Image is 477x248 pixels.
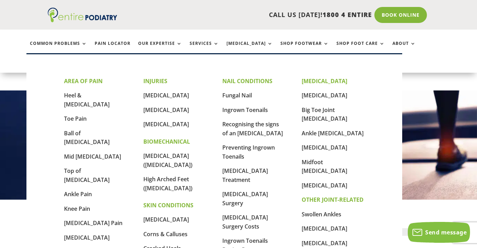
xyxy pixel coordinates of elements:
a: Recognising the signs of an [MEDICAL_DATA] [222,120,283,137]
strong: AREA OF PAIN [64,77,103,85]
span: 1800 4 ENTIRE [323,10,372,19]
a: Big Toe Joint [MEDICAL_DATA] [302,106,347,123]
a: [MEDICAL_DATA] [226,41,273,56]
a: Shop Foot Care [336,41,385,56]
a: [MEDICAL_DATA] ([MEDICAL_DATA]) [143,152,192,169]
a: [MEDICAL_DATA] [302,225,347,232]
a: [MEDICAL_DATA] [64,234,110,241]
a: [MEDICAL_DATA] Pain [64,219,122,227]
strong: [MEDICAL_DATA] [302,77,347,85]
a: High Arched Feet ([MEDICAL_DATA]) [143,175,192,192]
a: Ball of [MEDICAL_DATA] [64,129,110,146]
a: Top of [MEDICAL_DATA] [64,167,110,184]
a: Fungal Nail [222,91,252,99]
a: About [392,41,416,56]
a: Corns & Calluses [143,230,188,238]
a: Toe Pain [64,115,87,122]
a: [MEDICAL_DATA] Surgery Costs [222,214,268,230]
a: Entire Podiatry [48,17,117,24]
img: logo (1) [48,8,117,22]
a: Swollen Ankles [302,210,341,218]
a: [MEDICAL_DATA] [302,144,347,151]
p: CALL US [DATE]! [135,10,372,19]
a: Our Expertise [138,41,182,56]
a: Ankle Pain [64,190,92,198]
a: [MEDICAL_DATA] [302,239,347,247]
a: [MEDICAL_DATA] [302,182,347,189]
a: Ingrown Toenails [222,106,268,114]
a: Mid [MEDICAL_DATA] [64,153,121,160]
a: [MEDICAL_DATA] [143,120,189,128]
a: Pain Locator [95,41,130,56]
strong: INJURIES [143,77,167,85]
button: Send message [408,222,470,243]
a: Common Problems [30,41,87,56]
a: Knee Pain [64,205,90,213]
a: Heel & [MEDICAL_DATA] [64,91,110,108]
a: Shop Footwear [280,41,329,56]
a: [MEDICAL_DATA] Surgery [222,190,268,207]
a: Ankle [MEDICAL_DATA] [302,129,364,137]
a: [MEDICAL_DATA] [302,91,347,99]
a: [MEDICAL_DATA] [143,216,189,223]
a: [MEDICAL_DATA] [143,91,189,99]
span: Send message [425,229,467,236]
a: Services [190,41,219,56]
a: [MEDICAL_DATA] [143,106,189,114]
strong: NAIL CONDITIONS [222,77,272,85]
strong: BIOMECHANICAL [143,138,190,145]
strong: SKIN CONDITIONS [143,201,193,209]
a: Preventing Ingrown Toenails [222,144,275,160]
a: Book Online [374,7,427,23]
a: [MEDICAL_DATA] Treatment [222,167,268,184]
a: Midfoot [MEDICAL_DATA] [302,158,347,175]
strong: OTHER JOINT-RELATED [302,196,364,203]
